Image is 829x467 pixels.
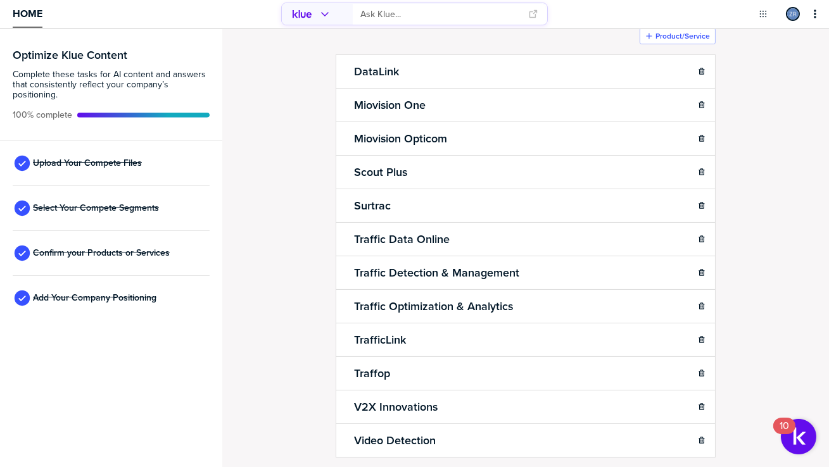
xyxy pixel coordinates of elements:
h2: Traffic Data Online [351,230,452,248]
h2: Surtrac [351,197,393,215]
h2: Traffic Optimization & Analytics [351,297,516,315]
a: Edit Profile [785,6,801,22]
li: Surtrac [336,189,716,223]
h3: Optimize Klue Content [13,49,210,61]
li: Traffic Data Online [336,222,716,256]
h2: Miovision Opticom [351,130,450,147]
li: Scout Plus [336,155,716,189]
li: TrafficLink [336,323,716,357]
li: Traffic Optimization & Analytics [336,289,716,323]
h2: Miovision One [351,96,428,114]
span: Home [13,8,42,19]
button: Open Resource Center, 10 new notifications [781,419,816,454]
button: Open Drop [757,8,769,20]
li: Miovision Opticom [336,121,716,156]
span: Select Your Compete Segments [33,203,159,213]
h2: Video Detection [351,432,438,449]
li: Miovision One [336,88,716,122]
input: Ask Klue... [360,4,520,25]
span: Confirm your Products or Services [33,248,170,258]
span: Active [13,110,72,120]
li: Traffic Detection & Management [336,256,716,290]
h2: Traffic Detection & Management [351,264,522,282]
label: Product/Service [655,31,710,41]
span: Add Your Company Positioning [33,293,156,303]
h2: V2X Innovations [351,398,440,416]
div: 10 [780,426,789,442]
button: Product/Service [640,28,716,44]
span: Complete these tasks for AI content and answers that consistently reflect your company’s position... [13,70,210,100]
h2: DataLink [351,63,402,80]
h2: Scout Plus [351,163,410,181]
li: V2X Innovations [336,390,716,424]
li: Traffop [336,356,716,390]
div: Zach Russell [786,7,800,21]
li: Video Detection [336,423,716,458]
span: Upload Your Compete Files [33,158,142,168]
img: 4895b4f9e561d8dff6cb4991f45553de-sml.png [787,8,799,20]
h2: TrafficLink [351,331,408,349]
li: DataLink [336,54,716,89]
h2: Traffop [351,364,393,382]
